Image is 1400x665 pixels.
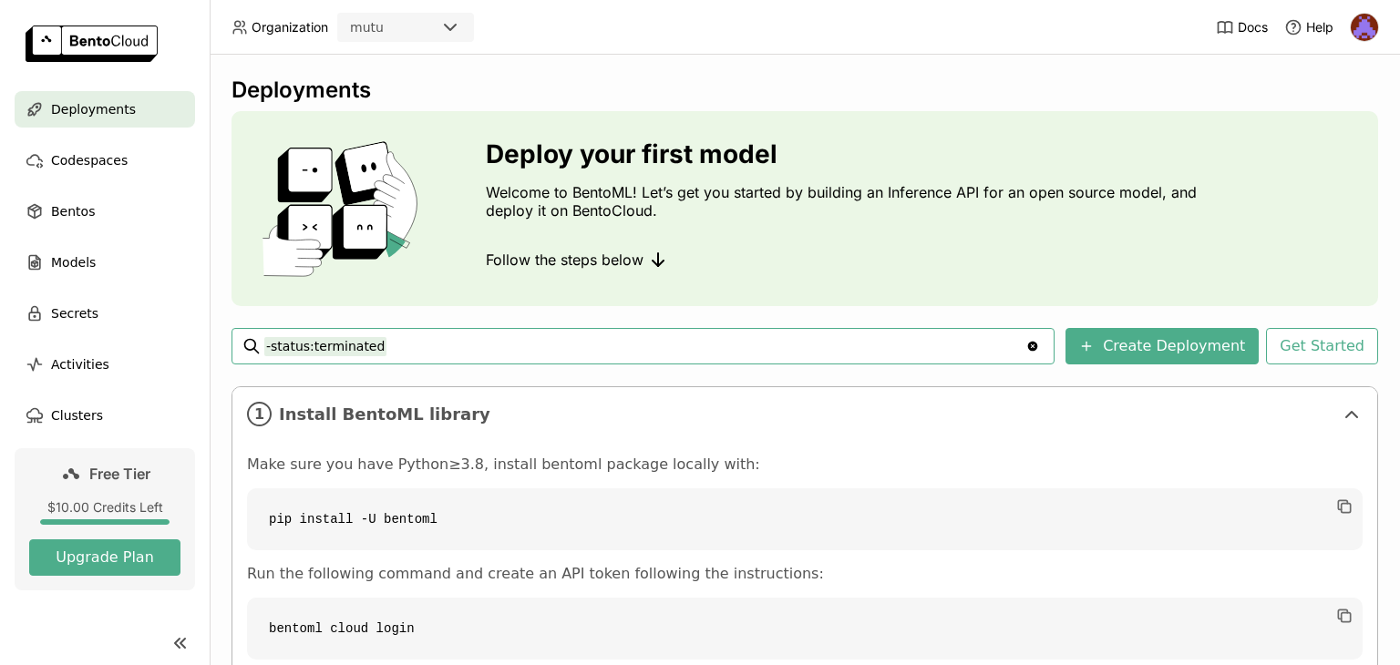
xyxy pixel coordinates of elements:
[246,140,442,277] img: cover onboarding
[51,149,128,171] span: Codespaces
[1306,19,1333,36] span: Help
[15,142,195,179] a: Codespaces
[232,77,1378,104] div: Deployments
[15,397,195,434] a: Clusters
[247,488,1363,550] code: pip install -U bentoml
[15,244,195,281] a: Models
[279,404,1333,425] span: Install BentoML library
[29,499,180,516] div: $10.00 Credits Left
[51,98,136,120] span: Deployments
[15,91,195,128] a: Deployments
[486,139,1206,169] h3: Deploy your first model
[15,295,195,332] a: Secrets
[51,251,96,273] span: Models
[232,387,1377,441] div: 1Install BentoML library
[1266,328,1378,364] button: Get Started
[51,404,103,426] span: Clusters
[1065,328,1259,364] button: Create Deployment
[51,353,109,375] span: Activities
[486,183,1206,220] p: Welcome to BentoML! Let’s get you started by building an Inference API for an open source model, ...
[51,200,95,222] span: Bentos
[486,251,643,269] span: Follow the steps below
[247,565,1363,583] p: Run the following command and create an API token following the instructions:
[1216,18,1268,36] a: Docs
[89,465,150,483] span: Free Tier
[350,18,384,36] div: mutu
[1284,18,1333,36] div: Help
[252,19,328,36] span: Organization
[247,455,1363,474] p: Make sure you have Python≥3.8, install bentoml package locally with:
[386,19,387,37] input: Selected mutu.
[15,448,195,590] a: Free Tier$10.00 Credits LeftUpgrade Plan
[247,598,1363,660] code: bentoml cloud login
[264,332,1025,361] input: Search
[26,26,158,62] img: logo
[15,193,195,230] a: Bentos
[247,402,272,426] i: 1
[15,346,195,383] a: Activities
[29,539,180,576] button: Upgrade Plan
[1238,19,1268,36] span: Docs
[1351,14,1378,41] img: mutu jutu
[1025,339,1040,353] svg: Clear value
[51,302,98,324] span: Secrets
